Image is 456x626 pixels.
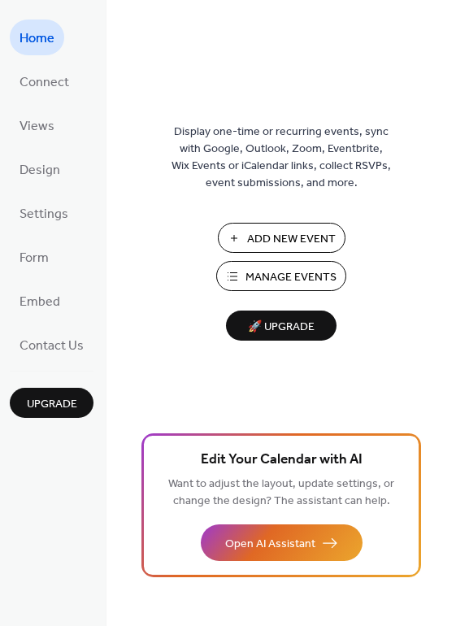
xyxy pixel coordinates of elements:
span: Views [20,114,54,140]
span: Add New Event [247,231,336,248]
span: Open AI Assistant [225,536,315,553]
span: Display one-time or recurring events, sync with Google, Outlook, Zoom, Eventbrite, Wix Events or ... [172,124,391,192]
span: Contact Us [20,333,84,359]
a: Contact Us [10,327,93,363]
span: Settings [20,202,68,228]
span: Home [20,26,54,52]
a: Embed [10,283,70,319]
button: 🚀 Upgrade [226,311,337,341]
span: Upgrade [27,396,77,413]
a: Connect [10,63,79,99]
span: Connect [20,70,69,96]
a: Design [10,151,70,187]
a: Home [10,20,64,55]
button: Upgrade [10,388,93,418]
a: Form [10,239,59,275]
button: Open AI Assistant [201,524,363,561]
span: 🚀 Upgrade [236,316,327,338]
span: Edit Your Calendar with AI [201,449,363,472]
span: Want to adjust the layout, update settings, or change the design? The assistant can help. [168,473,394,512]
span: Embed [20,289,60,315]
span: Design [20,158,60,184]
span: Form [20,246,49,272]
a: Settings [10,195,78,231]
span: Manage Events [245,269,337,286]
button: Add New Event [218,223,345,253]
a: Views [10,107,64,143]
button: Manage Events [216,261,346,291]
